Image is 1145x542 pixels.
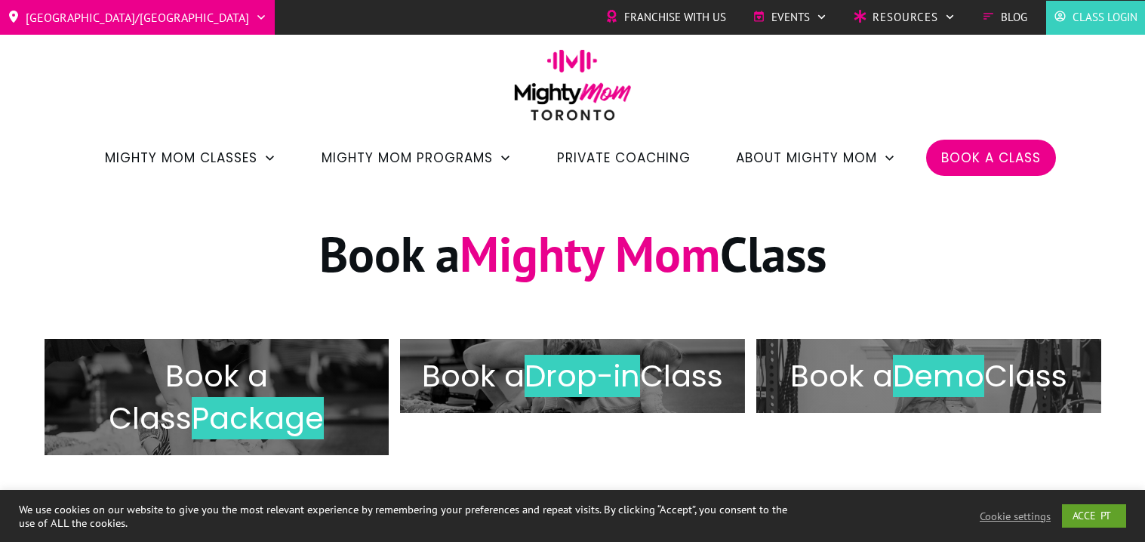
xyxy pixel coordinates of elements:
span: Demo [893,355,984,397]
a: Franchise with Us [605,6,726,29]
span: Blog [1001,6,1027,29]
a: Class Login [1054,6,1137,29]
span: Resources [873,6,938,29]
a: Blog [982,6,1027,29]
span: Franchise with Us [624,6,726,29]
a: Events [753,6,827,29]
a: About Mighty Mom [736,145,896,171]
a: Cookie settings [980,510,1051,523]
span: Mighty Mom Programs [322,145,493,171]
a: Resources [854,6,956,29]
a: Book a Class [941,145,1041,171]
span: [GEOGRAPHIC_DATA]/[GEOGRAPHIC_DATA] [26,5,249,29]
span: Class Login [1073,6,1137,29]
span: About Mighty Mom [736,145,877,171]
div: We use cookies on our website to give you the most relevant experience by remembering your prefer... [19,503,794,530]
a: Private Coaching [557,145,691,171]
span: Drop-in [525,355,640,397]
span: Mighty Mom [460,222,720,285]
a: [GEOGRAPHIC_DATA]/[GEOGRAPHIC_DATA] [8,5,267,29]
span: Class [984,355,1067,397]
span: Book a [790,355,893,397]
h1: Book a Class [45,222,1100,304]
span: Mighty Mom Classes [105,145,257,171]
h2: Book a Class [416,355,729,397]
span: Book a Class [109,355,268,439]
a: ACCEPT [1062,504,1126,528]
img: mightymom-logo-toronto [506,49,639,131]
span: Package [192,397,324,439]
a: Mighty Mom Classes [105,145,276,171]
a: Mighty Mom Programs [322,145,512,171]
span: Events [771,6,810,29]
